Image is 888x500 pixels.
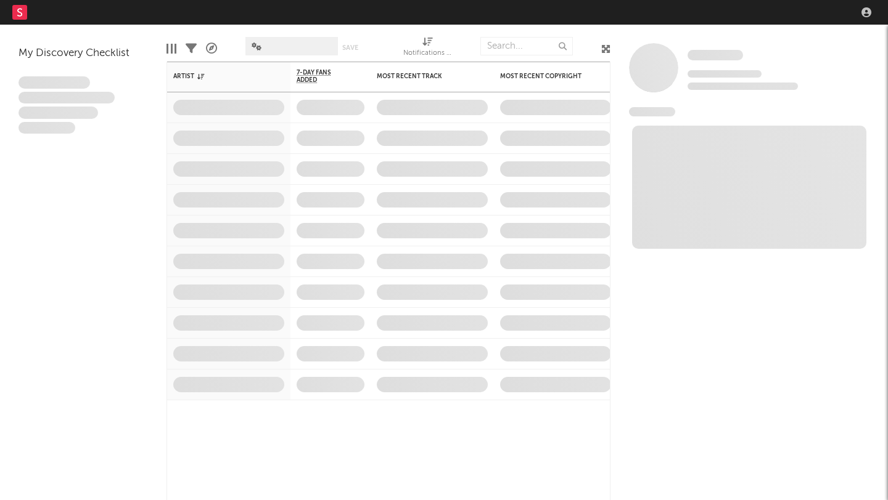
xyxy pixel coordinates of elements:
span: Some Artist [688,50,743,60]
div: My Discovery Checklist [18,46,148,61]
div: Artist [173,73,266,80]
span: 7-Day Fans Added [297,69,346,84]
input: Search... [480,37,573,55]
div: A&R Pipeline [206,31,217,67]
span: Integer aliquet in purus et [18,92,115,104]
a: Some Artist [688,49,743,62]
div: Most Recent Copyright [500,73,593,80]
span: Praesent ac interdum [18,107,98,119]
button: Save [342,44,358,51]
div: Most Recent Track [377,73,469,80]
span: Aliquam viverra [18,122,75,134]
div: Notifications (Artist) [403,31,453,67]
div: Edit Columns [166,31,176,67]
span: Lorem ipsum dolor [18,76,90,89]
span: News Feed [629,107,675,116]
span: Tracking Since: [DATE] [688,70,762,78]
div: Notifications (Artist) [403,46,453,61]
div: Filters [186,31,197,67]
span: 0 fans last week [688,83,798,90]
